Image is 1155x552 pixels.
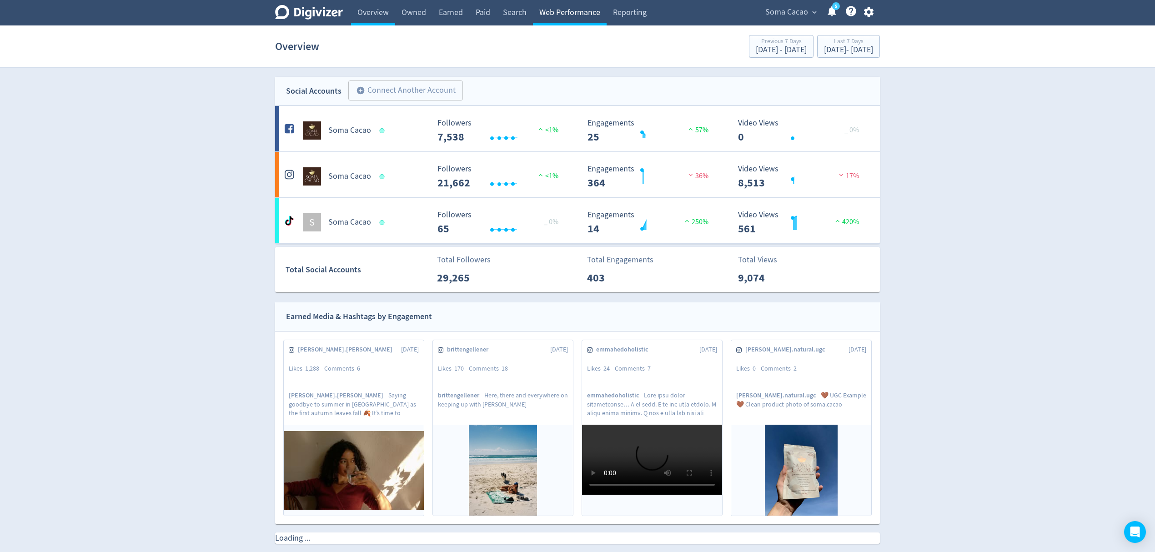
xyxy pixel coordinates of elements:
svg: Video Views 8,513 [733,165,870,189]
h5: Soma Cacao [328,171,371,182]
h5: Soma Cacao [328,217,371,228]
p: Saying goodbye to summer in [GEOGRAPHIC_DATA] as the first autumn leaves fall 🍂 It’s time to unpa... [289,391,419,417]
div: [DATE] - [DATE] [756,46,807,54]
div: [DATE] - [DATE] [824,46,873,54]
div: Earned Media & Hashtags by Engagement [286,310,432,323]
svg: Followers --- [433,165,569,189]
p: 29,265 [437,270,489,286]
span: [DATE] [699,345,717,354]
span: [PERSON_NAME].natural.ugc [736,391,821,400]
a: brittengellener[DATE]Likes170Comments18brittengellenerHere, there and everywhere on keeping up wi... [433,340,573,516]
a: SSoma Cacao Followers --- _ 0% Followers 65 Engagements 14 Engagements 14 250% Video Views 561 Vi... [275,198,880,243]
span: 0 [753,364,756,372]
img: Soma Cacao undefined [303,121,321,140]
div: Likes [736,364,761,373]
span: emmahedoholistic [587,391,644,400]
span: [PERSON_NAME].[PERSON_NAME] [298,345,397,354]
span: [PERSON_NAME].[PERSON_NAME] [289,391,388,400]
a: [PERSON_NAME].natural.ugc[DATE]Likes0Comments2[PERSON_NAME].natural.ugc🤎 UGC Example 🤎 Clean prod... [731,340,871,516]
svg: Video Views 0 [733,119,870,143]
span: Data last synced: 29 Sep 2025, 6:02am (AEST) [380,220,387,225]
span: 420% [833,217,859,226]
span: brittengellener [438,391,484,400]
span: Data last synced: 29 Sep 2025, 4:02am (AEST) [380,128,387,133]
span: 250% [683,217,708,226]
a: Soma Cacao undefinedSoma Cacao Followers --- Followers 7,538 <1% Engagements 25 Engagements 25 57... [275,106,880,151]
span: Soma Cacao [765,5,808,20]
img: negative-performance.svg [686,171,695,178]
img: Soma Cacao undefined [303,167,321,186]
span: 36% [686,171,708,181]
a: [PERSON_NAME].[PERSON_NAME][DATE]Likes1,288Comments6[PERSON_NAME].[PERSON_NAME]Saying goodbye to ... [284,340,424,516]
p: Here, there and everywhere on keeping up with [PERSON_NAME] [438,391,568,417]
p: 9,074 [738,270,790,286]
p: 🤎 UGC Example 🤎 Clean product photo of soma.cacao [736,391,866,417]
span: 7 [648,364,651,372]
svg: Engagements 364 [583,165,719,189]
span: [PERSON_NAME].natural.ugc [745,345,830,354]
svg: Followers --- [433,211,569,235]
span: _ 0% [844,125,859,135]
a: 5 [832,2,840,10]
span: <1% [536,125,558,135]
p: Total Engagements [587,254,653,266]
div: S [303,213,321,231]
span: <1% [536,171,558,181]
a: emmahedoholistic[DATE]Likes24Comments7emmahedoholisticLore ipsu dolor sitametconse… A el sedd. E ... [582,340,722,516]
a: Soma Cacao undefinedSoma Cacao Followers --- Followers 21,662 <1% Engagements 364 Engagements 364... [275,152,880,197]
span: _ 0% [544,217,558,226]
span: add_circle [356,86,365,95]
text: 5 [835,3,837,10]
div: Social Accounts [286,85,341,98]
div: Comments [324,364,365,373]
img: positive-performance.svg [536,125,545,132]
h5: Soma Cacao [328,125,371,136]
span: 17% [837,171,859,181]
p: 403 [587,270,639,286]
svg: Video Views 561 [733,211,870,235]
span: emmahedoholistic [596,345,653,354]
img: positive-performance.svg [536,171,545,178]
p: Loading ... [275,532,880,544]
div: Previous 7 Days [756,38,807,46]
img: positive-performance.svg [833,217,842,224]
h1: Overview [275,32,319,61]
img: positive-performance.svg [686,125,695,132]
span: 170 [454,364,464,372]
div: Open Intercom Messenger [1124,521,1146,543]
div: Likes [289,364,324,373]
button: Previous 7 Days[DATE] - [DATE] [749,35,814,58]
span: 6 [357,364,360,372]
button: Last 7 Days[DATE]- [DATE] [817,35,880,58]
button: Soma Cacao [762,5,819,20]
button: Connect Another Account [348,80,463,100]
span: expand_more [810,8,819,16]
a: Connect Another Account [341,82,463,100]
div: Comments [469,364,513,373]
p: Total Followers [437,254,491,266]
div: Comments [615,364,656,373]
span: [DATE] [401,345,419,354]
span: 24 [603,364,610,372]
span: [DATE] [550,345,568,354]
span: brittengellener [447,345,493,354]
svg: Engagements 14 [583,211,719,235]
div: Likes [587,364,615,373]
span: [DATE] [849,345,866,354]
span: 57% [686,125,708,135]
p: Total Views [738,254,790,266]
div: Comments [761,364,802,373]
div: Last 7 Days [824,38,873,46]
span: Data last synced: 29 Sep 2025, 4:02am (AEST) [380,174,387,179]
img: positive-performance.svg [683,217,692,224]
svg: Followers --- [433,119,569,143]
svg: Engagements 25 [583,119,719,143]
div: Total Social Accounts [286,263,431,276]
span: 18 [502,364,508,372]
p: Lore ipsu dolor sitametconse… A el sedd. E te inc utla etdolo. M aliqu enima minimv. Q nos e ulla... [587,391,717,417]
span: 1,288 [305,364,319,372]
img: negative-performance.svg [837,171,846,178]
div: Likes [438,364,469,373]
span: 2 [793,364,797,372]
